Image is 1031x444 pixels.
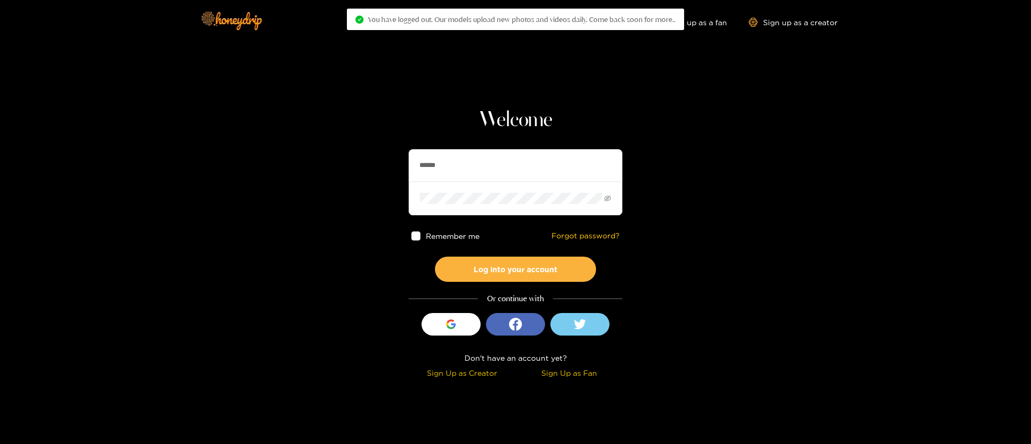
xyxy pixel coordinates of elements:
a: Sign up as a fan [654,18,727,27]
span: Remember me [426,232,480,240]
div: Don't have an account yet? [409,352,622,364]
div: Sign Up as Fan [518,367,620,379]
span: check-circle [355,16,364,24]
div: Or continue with [409,293,622,305]
span: eye-invisible [604,195,611,202]
button: Log into your account [435,257,596,282]
a: Forgot password? [551,231,620,241]
a: Sign up as a creator [749,18,838,27]
span: You have logged out. Our models upload new photos and videos daily. Come back soon for more.. [368,15,676,24]
div: Sign Up as Creator [411,367,513,379]
h1: Welcome [409,107,622,133]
